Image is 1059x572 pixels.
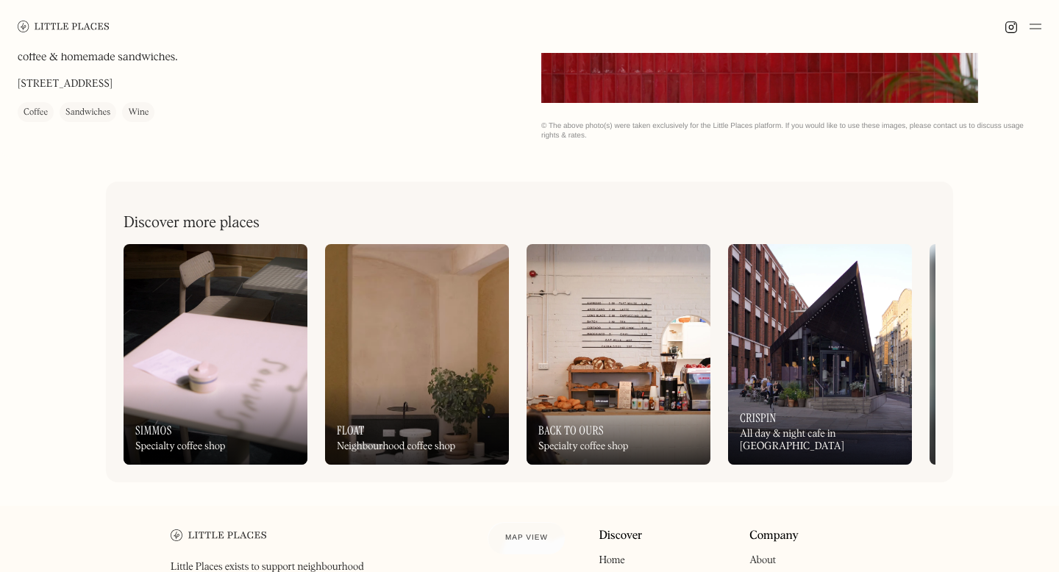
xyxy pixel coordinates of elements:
div: Specialty coffee shop [538,440,628,453]
div: Coffee [24,106,48,121]
a: Company [749,529,799,543]
h3: Simmos [135,423,172,437]
h3: Crispin [740,411,777,425]
div: Wine [128,106,149,121]
div: Neighbourhood coffee shop [337,440,455,453]
a: Back to OursSpecialty coffee shop [527,244,710,465]
div: © The above photo(s) were taken exclusively for the Little Places platform. If you would like to ... [541,121,1041,140]
a: Map view [488,522,566,554]
a: FloatNeighbourhood coffee shop [325,244,509,465]
span: Map view [505,534,548,542]
a: About [749,555,776,565]
h3: Back to Ours [538,423,604,437]
div: Specialty coffee shop [135,440,225,453]
h2: Discover more places [124,214,260,232]
div: Sandwiches [65,106,110,121]
a: Home [599,555,624,565]
a: CrispinAll day & night cafe in [GEOGRAPHIC_DATA] [728,244,912,465]
p: [STREET_ADDRESS] [18,77,113,93]
a: Discover [599,529,642,543]
div: All day & night cafe in [GEOGRAPHIC_DATA] [740,428,900,453]
a: SimmosSpecialty coffee shop [124,244,307,465]
h3: Float [337,423,365,437]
